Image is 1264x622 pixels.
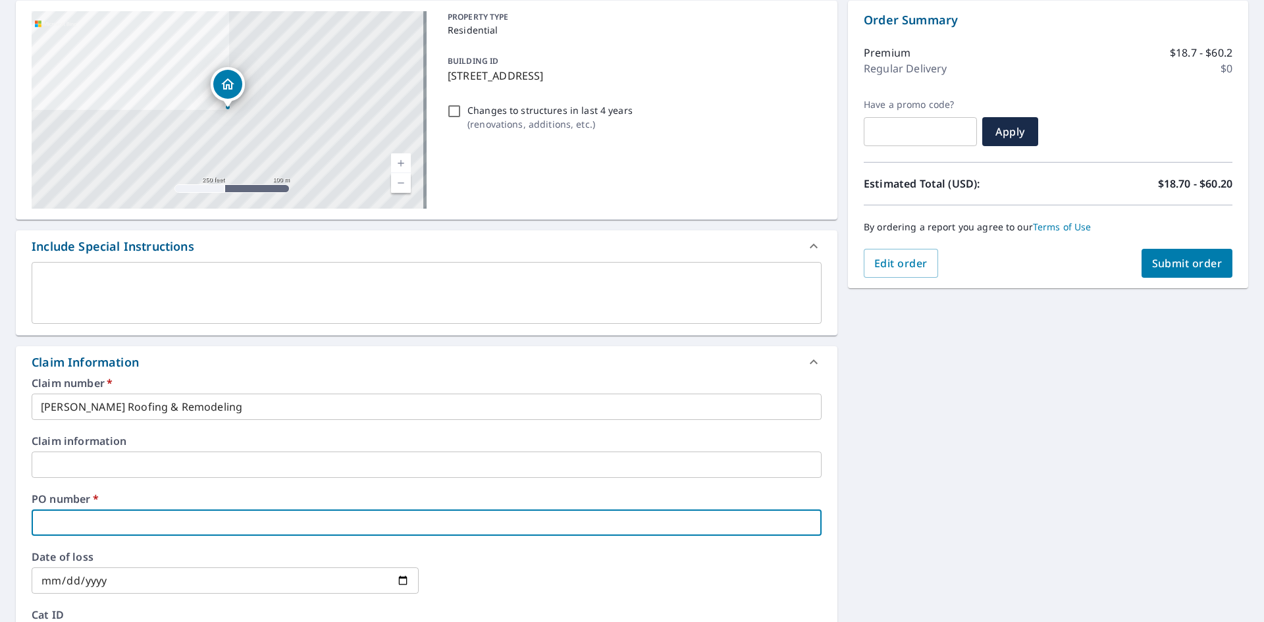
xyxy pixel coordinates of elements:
button: Apply [982,117,1038,146]
div: Include Special Instructions [16,230,837,262]
p: $0 [1221,61,1232,76]
label: Cat ID [32,609,822,620]
p: ( renovations, additions, etc. ) [467,117,633,131]
p: PROPERTY TYPE [448,11,816,23]
span: Submit order [1152,256,1223,271]
a: Terms of Use [1033,220,1092,233]
div: Claim Information [32,353,139,371]
div: Include Special Instructions [32,238,194,255]
p: [STREET_ADDRESS] [448,68,816,84]
button: Submit order [1142,249,1233,278]
p: Regular Delivery [864,61,947,76]
p: Changes to structures in last 4 years [467,103,633,117]
div: Claim Information [16,346,837,378]
div: Dropped pin, building 1, Residential property, 4417 Cactus Trl Temple, TX 76502 [211,67,245,108]
label: Claim information [32,436,822,446]
p: $18.7 - $60.2 [1170,45,1232,61]
p: Estimated Total (USD): [864,176,1048,192]
button: Edit order [864,249,938,278]
a: Current Level 17, Zoom In [391,153,411,173]
label: PO number [32,494,822,504]
label: Date of loss [32,552,419,562]
label: Claim number [32,378,822,388]
span: Edit order [874,256,928,271]
label: Have a promo code? [864,99,977,111]
p: $18.70 - $60.20 [1158,176,1232,192]
p: BUILDING ID [448,55,498,66]
p: Residential [448,23,816,37]
p: By ordering a report you agree to our [864,221,1232,233]
p: Premium [864,45,910,61]
a: Current Level 17, Zoom Out [391,173,411,193]
p: Order Summary [864,11,1232,29]
span: Apply [993,124,1028,139]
